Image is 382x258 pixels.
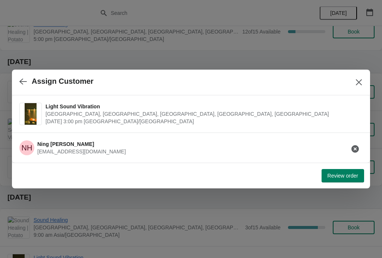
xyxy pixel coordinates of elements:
[46,110,359,118] span: [GEOGRAPHIC_DATA], [GEOGRAPHIC_DATA], [GEOGRAPHIC_DATA], [GEOGRAPHIC_DATA], [GEOGRAPHIC_DATA]
[22,144,32,152] text: NH
[37,141,94,147] span: Ning [PERSON_NAME]
[322,169,364,182] button: Review order
[46,118,359,125] span: [DATE] 3:00 pm [GEOGRAPHIC_DATA]/[GEOGRAPHIC_DATA]
[328,173,358,179] span: Review order
[46,103,359,110] span: Light Sound Vibration
[37,149,126,155] span: [EMAIL_ADDRESS][DOMAIN_NAME]
[19,140,34,155] span: Ning
[25,103,37,125] img: Light Sound Vibration | Potato Head Suites & Studios, Jalan Petitenget, Seminyak, Badung Regency,...
[32,77,94,86] h2: Assign Customer
[352,76,366,89] button: Close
